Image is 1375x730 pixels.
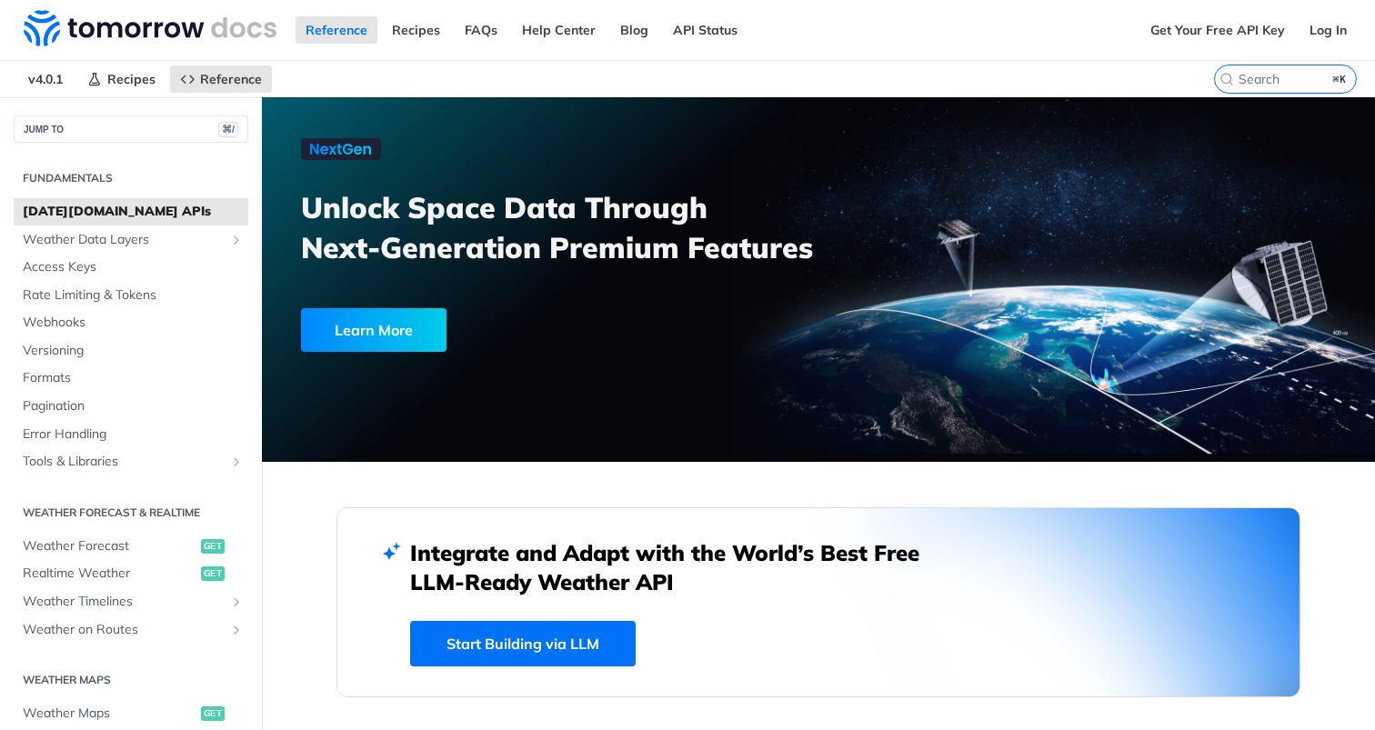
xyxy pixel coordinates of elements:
span: Access Keys [23,258,244,276]
h2: Weather Maps [14,672,248,688]
button: Show subpages for Weather Data Layers [229,233,244,247]
div: Learn More [301,308,447,352]
span: Rate Limiting & Tokens [23,286,244,305]
span: Formats [23,369,244,387]
a: [DATE][DOMAIN_NAME] APIs [14,198,248,225]
a: Start Building via LLM [410,621,636,666]
span: Error Handling [23,425,244,444]
a: Blog [610,16,658,44]
a: Formats [14,365,248,392]
a: Recipes [382,16,450,44]
span: v4.0.1 [18,65,73,93]
a: Pagination [14,393,248,420]
a: Error Handling [14,421,248,448]
button: Show subpages for Weather Timelines [229,595,244,609]
a: Weather Forecastget [14,533,248,560]
a: Weather on RoutesShow subpages for Weather on Routes [14,616,248,644]
a: Webhooks [14,309,248,336]
span: get [201,706,225,721]
button: Show subpages for Tools & Libraries [229,455,244,469]
span: Tools & Libraries [23,453,225,471]
span: Weather on Routes [23,621,225,639]
span: Weather Timelines [23,593,225,611]
span: Weather Data Layers [23,231,225,249]
a: Help Center [512,16,606,44]
span: Realtime Weather [23,565,196,583]
span: Weather Forecast [23,537,196,555]
a: Realtime Weatherget [14,560,248,587]
a: Reference [296,16,377,44]
a: FAQs [455,16,507,44]
span: Reference [200,71,262,87]
a: Recipes [77,65,166,93]
a: Access Keys [14,254,248,281]
span: [DATE][DOMAIN_NAME] APIs [23,203,244,221]
a: Tools & LibrariesShow subpages for Tools & Libraries [14,448,248,475]
span: Weather Maps [23,705,196,723]
button: JUMP TO⌘/ [14,115,248,143]
a: Reference [170,65,272,93]
h3: Unlock Space Data Through Next-Generation Premium Features [301,187,838,267]
span: Pagination [23,397,244,415]
span: Recipes [107,71,156,87]
button: Show subpages for Weather on Routes [229,623,244,637]
span: get [201,566,225,581]
a: Weather TimelinesShow subpages for Weather Timelines [14,588,248,615]
a: Log In [1300,16,1357,44]
h2: Weather Forecast & realtime [14,505,248,521]
a: Get Your Free API Key [1140,16,1295,44]
h2: Integrate and Adapt with the World’s Best Free LLM-Ready Weather API [410,538,947,596]
h2: Fundamentals [14,170,248,186]
span: Versioning [23,342,244,360]
a: Learn More [301,308,730,352]
a: API Status [663,16,748,44]
span: Webhooks [23,314,244,332]
svg: Search [1219,72,1234,86]
img: Tomorrow.io Weather API Docs [24,10,276,46]
span: get [201,539,225,554]
a: Weather Mapsget [14,700,248,727]
a: Versioning [14,337,248,365]
kbd: ⌘K [1329,70,1351,88]
span: ⌘/ [218,122,238,137]
img: NextGen [301,138,381,160]
a: Rate Limiting & Tokens [14,282,248,309]
a: Weather Data LayersShow subpages for Weather Data Layers [14,226,248,254]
